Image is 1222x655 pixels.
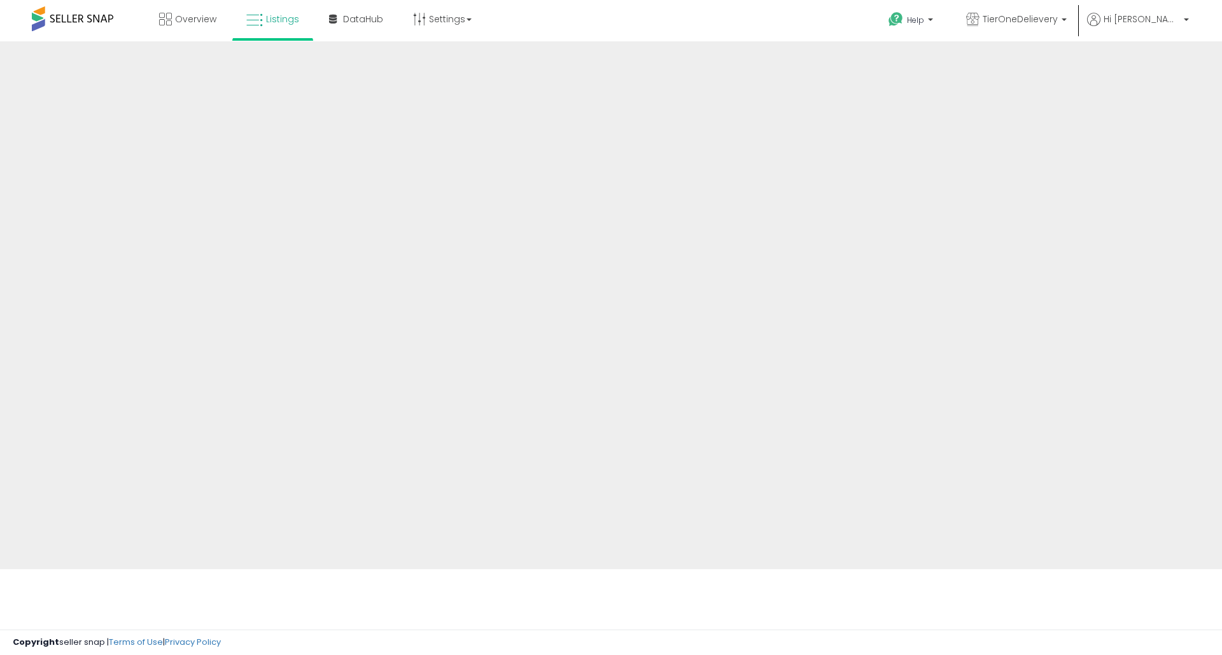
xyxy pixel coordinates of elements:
[175,13,216,25] span: Overview
[266,13,299,25] span: Listings
[1087,13,1189,41] a: Hi [PERSON_NAME]
[907,15,924,25] span: Help
[878,2,946,41] a: Help
[983,13,1058,25] span: TierOneDelievery
[1104,13,1180,25] span: Hi [PERSON_NAME]
[888,11,904,27] i: Get Help
[343,13,383,25] span: DataHub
